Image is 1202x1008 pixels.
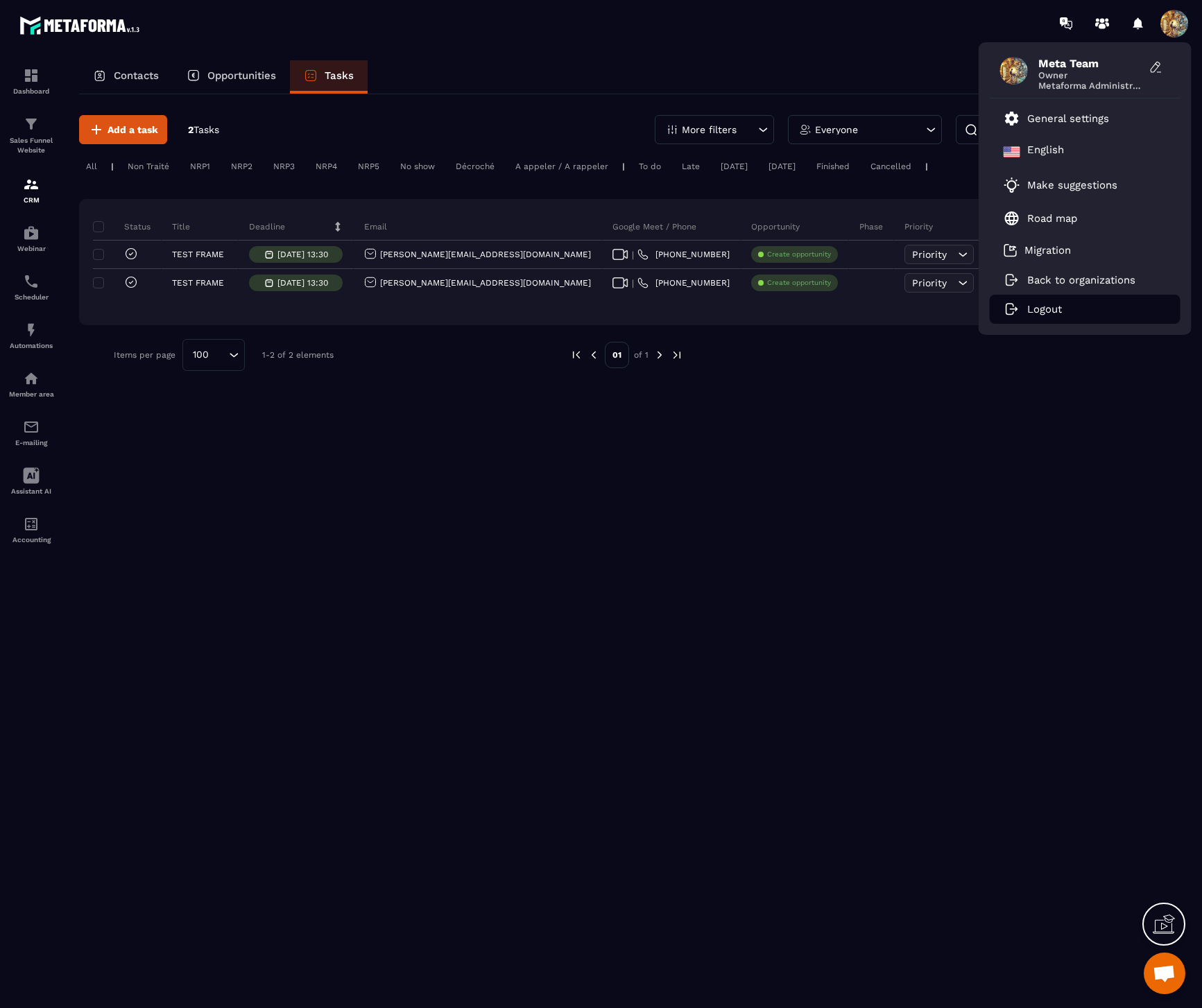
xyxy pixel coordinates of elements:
p: TEST FRAME [172,278,224,288]
p: [DATE] 13:30 [277,250,328,259]
p: Member area [3,390,59,398]
a: Assistant AI [3,457,59,505]
p: Make suggestions [1027,179,1117,191]
div: To do [632,158,668,175]
div: NRP2 [224,158,259,175]
p: Deadline [249,221,285,232]
p: Road map [1027,212,1077,225]
div: Cancelled [864,158,918,175]
img: formation [23,67,40,84]
p: | [622,162,625,171]
p: Everyone [815,125,858,134]
p: Opportunities [207,69,276,82]
p: More filters [682,125,737,134]
img: next [653,349,666,361]
a: formationformationSales Funnel Website [3,105,59,166]
div: [DATE] [714,158,755,175]
img: automations [23,370,40,387]
p: Dashboard [3,87,59,95]
a: schedulerschedulerScheduler [3,263,59,311]
a: [PHONE_NUMBER] [637,249,730,260]
a: automationsautomationsAutomations [3,311,59,360]
div: All [79,158,104,175]
span: Meta Team [1038,57,1142,70]
p: Priority [904,221,933,232]
p: of 1 [634,349,649,360]
p: E-mailing [3,439,59,446]
a: Tasks [290,60,368,94]
img: scheduler [23,273,40,290]
div: No show [393,158,442,175]
button: Add a task [79,115,167,144]
p: Google Meet / Phone [612,221,696,232]
div: Décroché [449,158,501,175]
a: Make suggestions [1004,177,1149,193]
img: formation [23,176,40,193]
div: NRP3 [266,158,302,175]
img: next [671,349,683,361]
a: Contacts [79,60,173,94]
a: Road map [1004,210,1077,227]
p: Create opportunity [767,278,831,288]
a: formationformationDashboard [3,57,59,105]
div: [DATE] [762,158,802,175]
a: emailemailE-mailing [3,408,59,457]
p: 1-2 of 2 elements [262,350,334,360]
div: Finished [809,158,857,175]
a: accountantaccountantAccounting [3,505,59,554]
p: Accounting [3,536,59,544]
div: NRP5 [351,158,386,175]
span: | [632,250,634,260]
p: Logout [1027,303,1062,315]
input: Search for option [214,347,225,363]
span: Add a task [108,123,158,137]
p: Assistant AI [3,487,59,495]
p: Email [364,221,387,232]
span: Owner [1038,70,1142,80]
p: Items per page [114,350,175,360]
a: automationsautomationsMember area [3,360,59,408]
a: Opportunities [173,60,290,94]
span: 100 [188,347,214,363]
img: accountant [23,516,40,532]
img: email [23,419,40,435]
img: logo [19,12,144,38]
p: Back to organizations [1027,274,1135,286]
p: Status [96,221,151,232]
p: English [1027,144,1064,160]
p: Tasks [325,69,354,82]
p: Create opportunity [767,250,831,259]
div: Search for option [182,339,245,371]
div: NRP1 [183,158,217,175]
p: Sales Funnel Website [3,136,59,155]
img: prev [570,349,583,361]
div: NRP4 [309,158,344,175]
span: | [632,278,634,288]
div: Open chat [1144,953,1185,994]
p: General settings [1027,112,1109,125]
p: Scheduler [3,293,59,301]
span: Priority [912,249,947,260]
p: Opportunity [751,221,800,232]
a: automationsautomationsWebinar [3,214,59,263]
img: formation [23,116,40,132]
a: Migration [1004,243,1071,257]
p: CRM [3,196,59,204]
p: Automations [3,342,59,349]
p: Contacts [114,69,159,82]
p: | [925,162,928,171]
a: General settings [1004,110,1109,127]
a: [PHONE_NUMBER] [637,277,730,288]
p: Phase [859,221,883,232]
a: formationformationCRM [3,166,59,214]
div: Late [675,158,707,175]
img: automations [23,322,40,338]
p: 2 [188,123,219,137]
p: Migration [1024,244,1071,257]
a: Back to organizations [1004,274,1135,286]
p: | [111,162,114,171]
p: Title [172,221,190,232]
p: [DATE] 13:30 [277,278,328,288]
span: Tasks [194,124,219,135]
img: automations [23,225,40,241]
